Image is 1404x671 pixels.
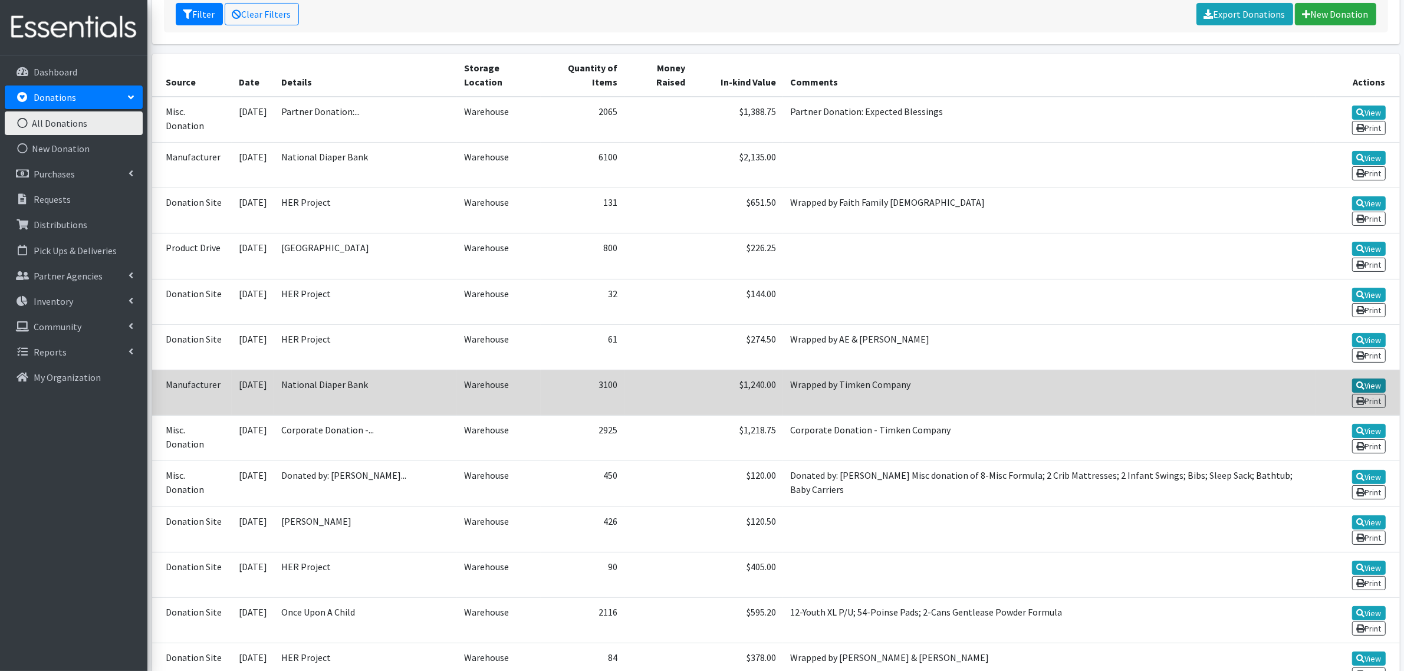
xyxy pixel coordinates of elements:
td: Donation Site [152,598,232,643]
td: [DATE] [232,188,274,233]
a: Print [1352,531,1386,545]
a: New Donation [5,137,143,160]
a: Export Donations [1196,3,1293,25]
a: View [1352,151,1386,165]
td: Misc. Donation [152,97,232,143]
td: HER Project [274,188,457,233]
p: Requests [34,193,71,205]
a: View [1352,333,1386,347]
td: 2925 [541,416,624,461]
td: Wrapped by Faith Family [DEMOGRAPHIC_DATA] [783,188,1316,233]
td: [DATE] [232,142,274,188]
td: [GEOGRAPHIC_DATA] [274,233,457,279]
td: $226.25 [692,233,783,279]
th: Source [152,54,232,97]
td: National Diaper Bank [274,370,457,415]
td: Donation Site [152,552,232,597]
a: Distributions [5,213,143,236]
th: In-kind Value [692,54,783,97]
td: Warehouse [457,552,541,597]
td: Warehouse [457,598,541,643]
p: Pick Ups & Deliveries [34,245,117,256]
td: [DATE] [232,279,274,324]
td: 2065 [541,97,624,143]
td: Warehouse [457,97,541,143]
td: 2116 [541,598,624,643]
a: View [1352,196,1386,210]
td: 12-Youth XL P/U; 54-Poinse Pads; 2-Cans Gentlease Powder Formula [783,598,1316,643]
th: Storage Location [457,54,541,97]
td: Once Upon A Child [274,598,457,643]
td: National Diaper Bank [274,142,457,188]
td: [DATE] [232,506,274,552]
td: 800 [541,233,624,279]
td: Wrapped by Timken Company [783,370,1316,415]
td: [DATE] [232,416,274,461]
td: $405.00 [692,552,783,597]
td: Product Drive [152,233,232,279]
button: Filter [176,3,223,25]
td: Warehouse [457,188,541,233]
td: HER Project [274,279,457,324]
td: 6100 [541,142,624,188]
td: [DATE] [232,97,274,143]
td: $651.50 [692,188,783,233]
td: 450 [541,461,624,506]
td: Warehouse [457,324,541,370]
th: Date [232,54,274,97]
a: Reports [5,340,143,364]
a: Purchases [5,162,143,186]
td: $2,135.00 [692,142,783,188]
a: All Donations [5,111,143,135]
th: Quantity of Items [541,54,624,97]
a: Print [1352,121,1386,135]
a: Print [1352,394,1386,408]
a: View [1352,379,1386,393]
p: Reports [34,346,67,358]
td: Warehouse [457,142,541,188]
td: Misc. Donation [152,461,232,506]
td: Partner Donation:... [274,97,457,143]
td: $274.50 [692,324,783,370]
td: Donation Site [152,506,232,552]
td: 3100 [541,370,624,415]
td: 90 [541,552,624,597]
a: Print [1352,348,1386,363]
td: $120.00 [692,461,783,506]
td: $1,218.75 [692,416,783,461]
td: $595.20 [692,598,783,643]
td: [DATE] [232,461,274,506]
a: My Organization [5,366,143,389]
p: My Organization [34,371,101,383]
p: Inventory [34,295,73,307]
td: Warehouse [457,416,541,461]
a: Print [1352,303,1386,317]
p: Donations [34,91,76,103]
a: View [1352,561,1386,575]
td: Misc. Donation [152,416,232,461]
a: Community [5,315,143,338]
a: Print [1352,212,1386,226]
a: Clear Filters [225,3,299,25]
a: Print [1352,439,1386,453]
a: New Donation [1295,3,1376,25]
td: $1,240.00 [692,370,783,415]
a: View [1352,106,1386,120]
a: Print [1352,621,1386,636]
td: Manufacturer [152,142,232,188]
p: Community [34,321,81,333]
td: Manufacturer [152,370,232,415]
td: Donation Site [152,324,232,370]
td: [DATE] [232,233,274,279]
td: [DATE] [232,370,274,415]
a: Pick Ups & Deliveries [5,239,143,262]
td: Corporate Donation -... [274,416,457,461]
a: View [1352,424,1386,438]
td: Donation Site [152,279,232,324]
a: Requests [5,188,143,211]
img: HumanEssentials [5,8,143,47]
td: 32 [541,279,624,324]
a: View [1352,515,1386,529]
td: $1,388.75 [692,97,783,143]
th: Comments [783,54,1316,97]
